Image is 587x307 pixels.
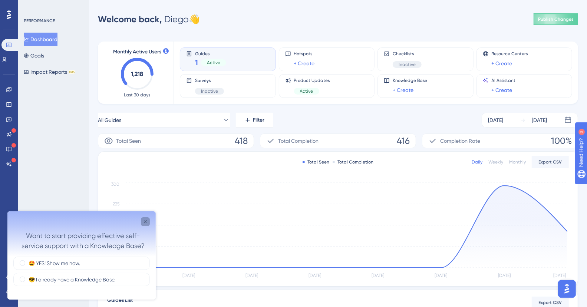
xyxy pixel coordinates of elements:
[17,2,46,11] span: Need Help?
[538,16,574,22] span: Publish Changes
[235,135,248,147] span: 418
[195,57,198,68] span: 1
[98,113,230,128] button: All Guides
[435,273,448,278] tspan: [DATE]
[492,59,512,68] a: + Create
[539,159,562,165] span: Export CSV
[294,51,315,57] span: Hotspots
[7,211,156,300] iframe: UserGuiding Survey
[393,86,413,95] a: + Create
[236,113,273,128] button: Filter
[553,273,566,278] tspan: [DATE]
[113,47,161,56] span: Monthly Active Users
[182,273,195,278] tspan: [DATE]
[124,92,151,98] span: Last 30 days
[440,136,480,145] span: Completion Rate
[24,33,57,46] button: Dashboard
[498,273,511,278] tspan: [DATE]
[245,273,258,278] tspan: [DATE]
[24,65,75,79] button: Impact ReportsBETA
[52,4,54,10] div: 3
[113,202,119,207] tspan: 225
[333,159,374,165] div: Total Completion
[294,59,315,68] a: + Create
[372,273,385,278] tspan: [DATE]
[309,273,321,278] tspan: [DATE]
[24,49,44,62] button: Goals
[556,278,578,300] iframe: UserGuiding AI Assistant Launcher
[399,62,416,67] span: Inactive
[532,156,569,168] button: Export CSV
[488,116,503,125] div: [DATE]
[98,116,121,125] span: All Guides
[294,77,330,83] span: Product Updates
[116,136,141,145] span: Total Seen
[98,13,200,25] div: Diego 👋
[551,135,572,147] span: 100%
[303,159,330,165] div: Total Seen
[195,77,224,83] span: Surveys
[397,135,410,147] span: 416
[539,300,562,306] span: Export CSV
[534,13,578,25] button: Publish Changes
[69,70,75,74] div: BETA
[532,116,547,125] div: [DATE]
[492,51,528,57] span: Resource Centers
[111,182,119,187] tspan: 300
[509,159,526,165] div: Monthly
[131,70,144,77] text: 1,218
[24,18,55,24] div: PERFORMANCE
[472,159,482,165] div: Daily
[492,86,512,95] a: + Create
[207,60,220,66] span: Active
[98,14,162,24] span: Welcome back,
[300,88,313,94] span: Active
[278,136,319,145] span: Total Completion
[195,51,226,56] span: Guides
[393,51,422,57] span: Checklists
[488,159,503,165] div: Weekly
[393,77,427,83] span: Knowledge Base
[492,77,516,83] span: AI Assistant
[201,88,218,94] span: Inactive
[253,116,265,125] span: Filter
